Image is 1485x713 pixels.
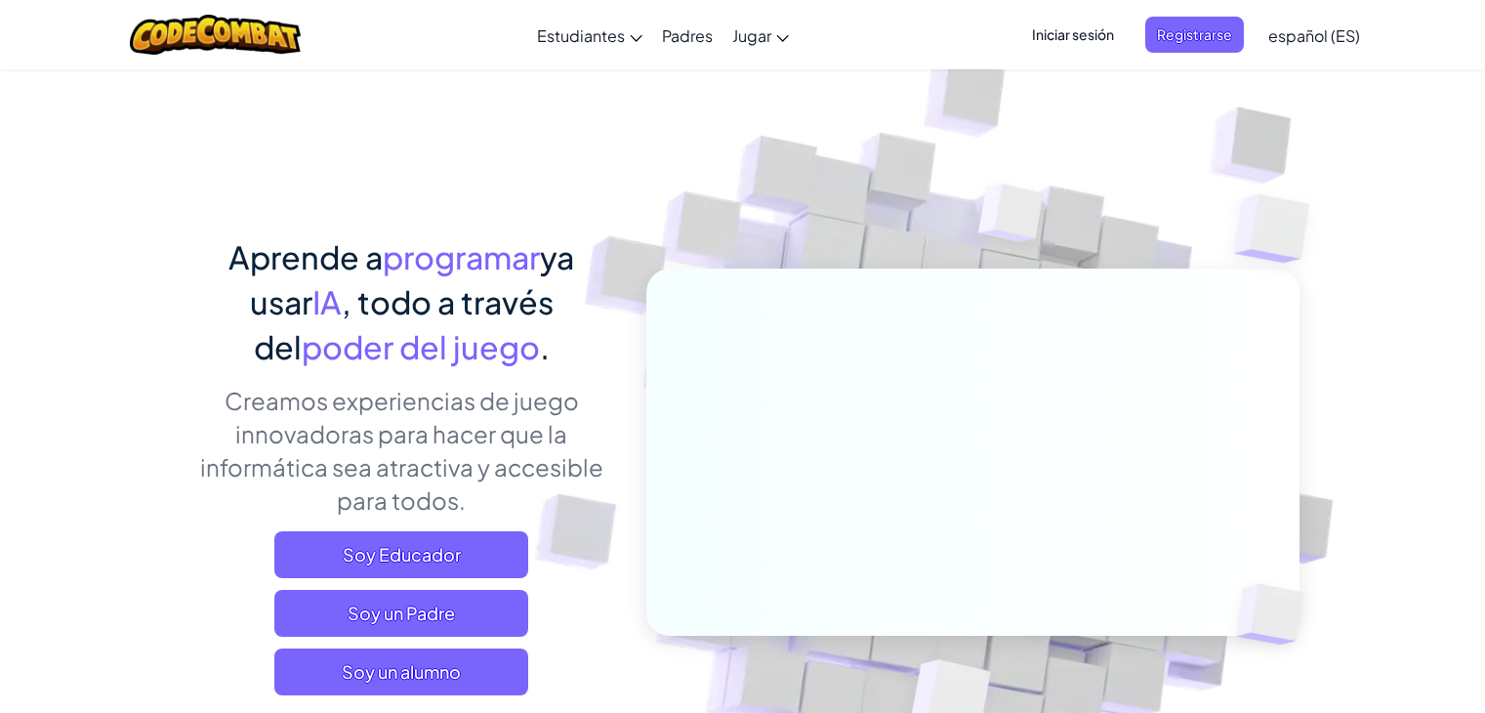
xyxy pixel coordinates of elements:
font: Creamos experiencias de juego innovadoras para hacer que la informática sea atractiva y accesible... [200,386,603,515]
font: , todo a través del [254,282,554,366]
img: Cubos superpuestos [1195,147,1364,312]
img: Logotipo de CodeCombat [130,15,301,55]
a: Estudiantes [527,9,652,62]
font: español (ES) [1268,25,1360,46]
a: Padres [652,9,722,62]
font: Iniciar sesión [1032,25,1114,43]
font: Registrarse [1157,25,1232,43]
font: IA [312,282,342,321]
button: Registrarse [1145,17,1244,53]
button: Soy un alumno [274,649,528,695]
img: Cubos superpuestos [1203,543,1349,686]
a: Jugar [722,9,799,62]
font: Jugar [732,25,771,46]
a: Soy un Padre [274,590,528,637]
img: Cubos superpuestos [941,146,1082,291]
a: Soy Educador [274,531,528,578]
a: español (ES) [1258,9,1370,62]
font: Soy Educador [343,543,461,566]
font: Soy un Padre [348,602,455,624]
font: Aprende a [228,237,383,276]
font: . [540,327,550,366]
font: Soy un alumno [342,660,461,683]
font: Padres [662,25,713,46]
font: programar [383,237,540,276]
button: Iniciar sesión [1020,17,1126,53]
font: Estudiantes [537,25,625,46]
font: poder del juego [302,327,540,366]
